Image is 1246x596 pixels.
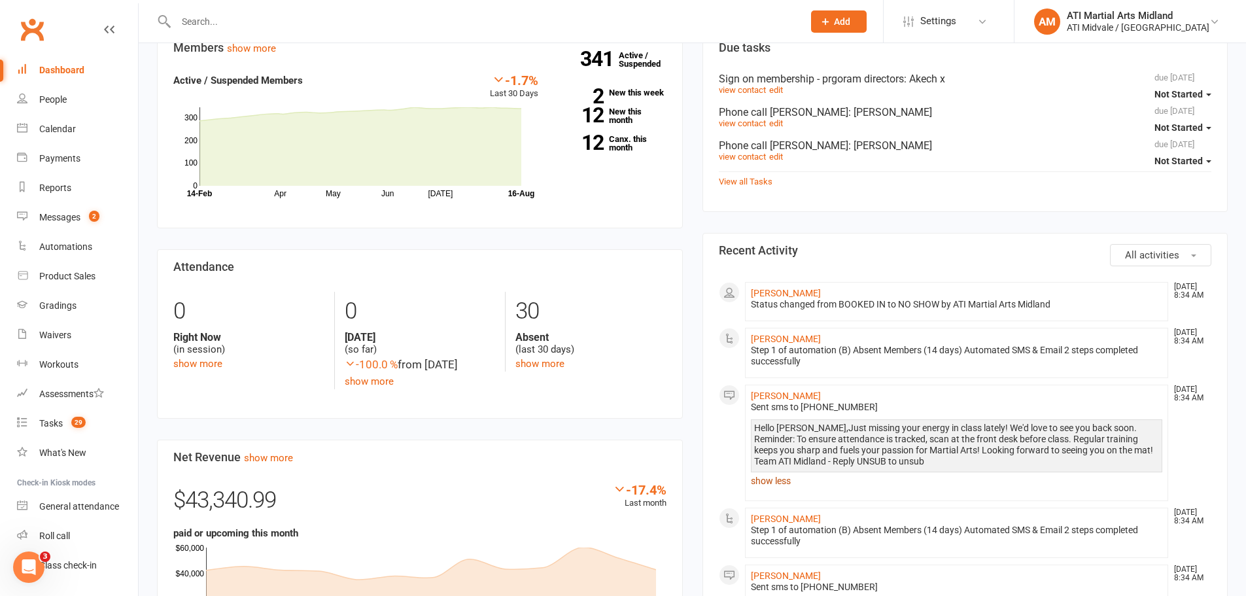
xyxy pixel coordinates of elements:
[16,13,48,46] a: Clubworx
[769,152,783,162] a: edit
[719,139,1212,152] div: Phone call [PERSON_NAME]
[17,173,138,203] a: Reports
[490,73,538,101] div: Last 30 Days
[1067,10,1209,22] div: ATI Martial Arts Midland
[345,356,495,374] div: from [DATE]
[751,288,821,298] a: [PERSON_NAME]
[719,41,1212,54] h3: Due tasks
[39,241,92,252] div: Automations
[17,521,138,551] a: Roll call
[173,41,666,54] h3: Members
[39,359,78,370] div: Workouts
[1034,9,1060,35] div: AM
[17,350,138,379] a: Workouts
[1168,283,1211,300] time: [DATE] 8:34 AM
[1168,508,1211,525] time: [DATE] 8:34 AM
[17,551,138,580] a: Class kiosk mode
[39,501,119,512] div: General attendance
[1154,149,1211,173] button: Not Started
[40,552,50,562] span: 3
[39,560,97,570] div: Class check-in
[17,438,138,468] a: What's New
[17,114,138,144] a: Calendar
[244,452,293,464] a: show more
[17,203,138,232] a: Messages 2
[769,118,783,128] a: edit
[1154,122,1203,133] span: Not Started
[173,260,666,273] h3: Attendance
[558,133,604,152] strong: 12
[719,85,766,95] a: view contact
[17,85,138,114] a: People
[769,85,783,95] a: edit
[515,331,666,356] div: (last 30 days)
[17,379,138,409] a: Assessments
[227,43,276,54] a: show more
[490,73,538,87] div: -1.7%
[173,482,666,525] div: $43,340.99
[580,49,619,69] strong: 341
[39,271,95,281] div: Product Sales
[515,331,666,343] strong: Absent
[904,73,945,85] span: : Akech x
[751,472,1163,490] a: show less
[751,299,1163,310] div: Status changed from BOOKED IN to NO SHOW by ATI Martial Arts Midland
[173,527,298,539] strong: paid or upcoming this month
[39,300,77,311] div: Gradings
[613,482,666,510] div: Last month
[719,118,766,128] a: view contact
[39,212,80,222] div: Messages
[558,105,604,125] strong: 12
[613,482,666,497] div: -17.4%
[17,232,138,262] a: Automations
[751,570,821,581] a: [PERSON_NAME]
[39,330,71,340] div: Waivers
[1154,89,1203,99] span: Not Started
[719,244,1212,257] h3: Recent Activity
[719,73,1212,85] div: Sign on membership - prgoram directors
[1125,249,1179,261] span: All activities
[1168,385,1211,402] time: [DATE] 8:34 AM
[558,88,666,97] a: 2New this week
[558,107,666,124] a: 12New this month
[1067,22,1209,33] div: ATI Midvale / [GEOGRAPHIC_DATA]
[719,106,1212,118] div: Phone call [PERSON_NAME]
[751,402,878,412] span: Sent sms to [PHONE_NUMBER]
[345,331,495,356] div: (so far)
[558,86,604,106] strong: 2
[17,492,138,521] a: General attendance kiosk mode
[751,345,1163,367] div: Step 1 of automation (B) Absent Members (14 days) Automated SMS & Email 2 steps completed success...
[173,331,324,356] div: (in session)
[1154,82,1211,106] button: Not Started
[848,106,932,118] span: : [PERSON_NAME]
[17,409,138,438] a: Tasks 29
[751,391,821,401] a: [PERSON_NAME]
[39,124,76,134] div: Calendar
[848,139,932,152] span: : [PERSON_NAME]
[173,451,666,464] h3: Net Revenue
[751,334,821,344] a: [PERSON_NAME]
[39,153,80,164] div: Payments
[1110,244,1211,266] button: All activities
[173,75,303,86] strong: Active / Suspended Members
[39,418,63,429] div: Tasks
[345,376,394,387] a: show more
[811,10,867,33] button: Add
[17,144,138,173] a: Payments
[17,56,138,85] a: Dashboard
[920,7,956,36] span: Settings
[834,16,850,27] span: Add
[173,358,222,370] a: show more
[89,211,99,222] span: 2
[754,423,1160,467] div: Hello [PERSON_NAME],Just missing your energy in class lately! We'd love to see you back soon. Rem...
[751,514,821,524] a: [PERSON_NAME]
[39,531,70,541] div: Roll call
[515,358,564,370] a: show more
[39,65,84,75] div: Dashboard
[173,331,324,343] strong: Right Now
[39,447,86,458] div: What's New
[345,331,495,343] strong: [DATE]
[13,552,44,583] iframe: Intercom live chat
[719,152,766,162] a: view contact
[1168,565,1211,582] time: [DATE] 8:34 AM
